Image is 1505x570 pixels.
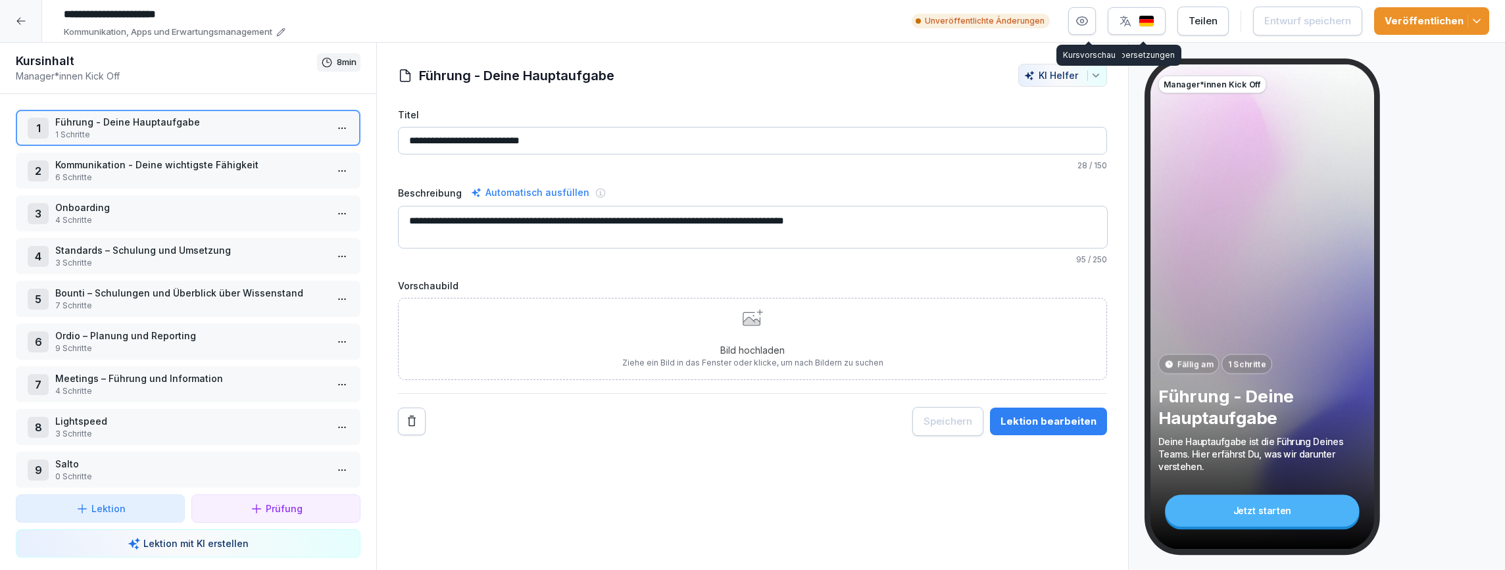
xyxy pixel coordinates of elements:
p: Lightspeed [55,414,326,428]
p: Unveröffentlichte Änderungen [925,15,1045,27]
span: 95 [1076,254,1086,264]
button: Teilen [1177,7,1229,36]
label: Beschreibung [398,186,462,200]
p: 1 Schritte [55,129,326,141]
button: Remove [398,408,426,435]
div: Übersetzungen [1108,45,1181,66]
div: 5Bounti – Schulungen und Überblick über Wissenstand7 Schritte [16,281,360,317]
p: 3 Schritte [55,257,326,269]
div: 7 [28,374,49,395]
p: Ziehe ein Bild in das Fenster oder klicke, um nach Bildern zu suchen [622,357,883,369]
p: Bounti – Schulungen und Überblick über Wissenstand [55,286,326,300]
p: Führung - Deine Hauptaufgabe [55,115,326,129]
p: Onboarding [55,201,326,214]
label: Vorschaubild [398,279,1107,293]
h1: Kursinhalt [16,53,317,69]
div: 7Meetings – Führung und Information4 Schritte [16,366,360,402]
p: 4 Schritte [55,214,326,226]
p: Lektion mit KI erstellen [143,536,249,550]
p: Lektion [91,502,126,515]
p: Prüfung [266,502,303,515]
div: Teilen [1189,14,1218,28]
p: 9 Schritte [55,343,326,354]
div: 8Lightspeed3 Schritte [16,409,360,445]
p: Standards – Schulung und Umsetzung [55,243,326,257]
div: 9Salto0 Schritte [16,452,360,488]
div: Entwurf speichern [1264,14,1351,28]
div: 2 [28,160,49,181]
div: Kursvorschau [1056,45,1122,66]
div: Automatisch ausfüllen [468,185,592,201]
h1: Führung - Deine Hauptaufgabe [419,66,614,85]
p: Bild hochladen [622,343,883,357]
p: / 150 [398,160,1107,172]
label: Titel [398,108,1107,122]
p: Führung - Deine Hauptaufgabe [1158,385,1366,429]
div: 3Onboarding4 Schritte [16,195,360,231]
p: Salto [55,457,326,471]
button: Prüfung [191,494,360,523]
div: Speichern [924,414,972,429]
button: Lektion [16,494,185,523]
div: 2Kommunikation - Deine wichtigste Fähigkeit6 Schritte [16,153,360,189]
div: 4 [28,246,49,267]
div: Jetzt starten [1165,495,1359,527]
p: 7 Schritte [55,300,326,312]
p: 6 Schritte [55,172,326,183]
p: Manager*innen Kick Off [16,69,317,83]
div: 4Standards – Schulung und Umsetzung3 Schritte [16,238,360,274]
button: Lektion mit KI erstellen [16,529,360,558]
p: 4 Schritte [55,385,326,397]
p: Manager*innen Kick Off [1164,78,1262,90]
p: 3 Schritte [55,428,326,440]
div: 6Ordio – Planung und Reporting9 Schritte [16,323,360,360]
div: 6 [28,331,49,352]
p: Ordio – Planung und Reporting [55,329,326,343]
p: Kommunikation - Deine wichtigste Fähigkeit [55,158,326,172]
p: 0 Schritte [55,471,326,483]
p: Kommunikation, Apps und Erwartungsmanagement [64,26,272,39]
span: 28 [1077,160,1087,170]
button: Lektion bearbeiten [990,408,1107,435]
p: Meetings – Führung und Information [55,371,326,385]
p: Fällig am [1177,358,1213,370]
button: Speichern [912,407,983,436]
div: 8 [28,417,49,438]
p: 8 min [337,56,357,69]
div: 5 [28,289,49,310]
div: 1Führung - Deine Hauptaufgabe1 Schritte [16,110,360,146]
button: Veröffentlichen [1374,7,1489,35]
p: / 250 [398,254,1107,266]
img: de.svg [1139,15,1154,28]
div: Lektion bearbeiten [1000,414,1097,429]
button: Entwurf speichern [1253,7,1362,36]
div: 3 [28,203,49,224]
div: 1 [28,118,49,139]
div: Veröffentlichen [1385,14,1479,28]
div: KI Helfer [1024,70,1101,81]
div: 9 [28,460,49,481]
button: KI Helfer [1018,64,1107,87]
p: Deine Hauptaufgabe ist die Führung Deines Teams. Hier erfährst Du, was wir darunter verstehen. [1158,435,1366,473]
p: 1 Schritte [1227,358,1266,370]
